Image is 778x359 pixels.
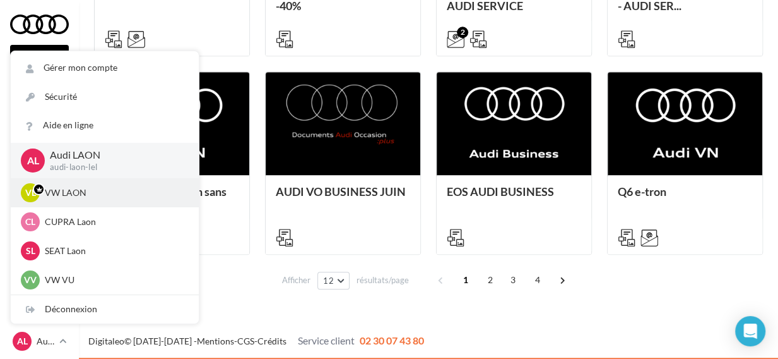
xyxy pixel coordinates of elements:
span: Afficher [282,274,310,286]
span: 2 [480,270,500,290]
span: VL [25,186,36,199]
span: 4 [528,270,548,290]
span: 02 30 07 43 80 [360,334,424,346]
div: Open Intercom Messenger [735,316,765,346]
span: © [DATE]-[DATE] - - - [88,336,424,346]
p: SEAT Laon [45,245,184,257]
p: VW LAON [45,186,184,199]
p: Audi LAON [37,335,54,348]
span: résultats/page [357,274,409,286]
a: Aide en ligne [11,111,199,140]
span: 1 [456,270,476,290]
div: Déconnexion [11,295,199,324]
span: Q6 e-tron [618,185,666,198]
p: CUPRA Laon [45,216,184,228]
a: AL Audi LAON [10,329,69,353]
p: audi-laon-lel [50,162,179,173]
span: 3 [503,270,523,290]
button: 12 [317,272,350,289]
span: AUDI VO BUSINESS JUIN [276,185,406,198]
span: 12 [323,276,334,286]
span: SL [26,245,35,257]
p: VW VU [45,274,184,286]
span: AL [27,153,39,167]
span: EOS AUDI BUSINESS [447,185,554,198]
a: CGS [237,336,254,346]
p: Audi LAON [50,148,179,162]
div: 2 [457,27,468,38]
a: Crédits [257,336,286,346]
button: Créer [10,45,69,66]
a: Sécurité [11,83,199,111]
a: Gérer mon compte [11,54,199,82]
span: Service client [298,334,355,346]
span: CL [25,216,35,228]
span: AL [17,335,28,348]
a: Mentions [197,336,234,346]
span: VV [24,274,37,286]
a: Digitaleo [88,336,124,346]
